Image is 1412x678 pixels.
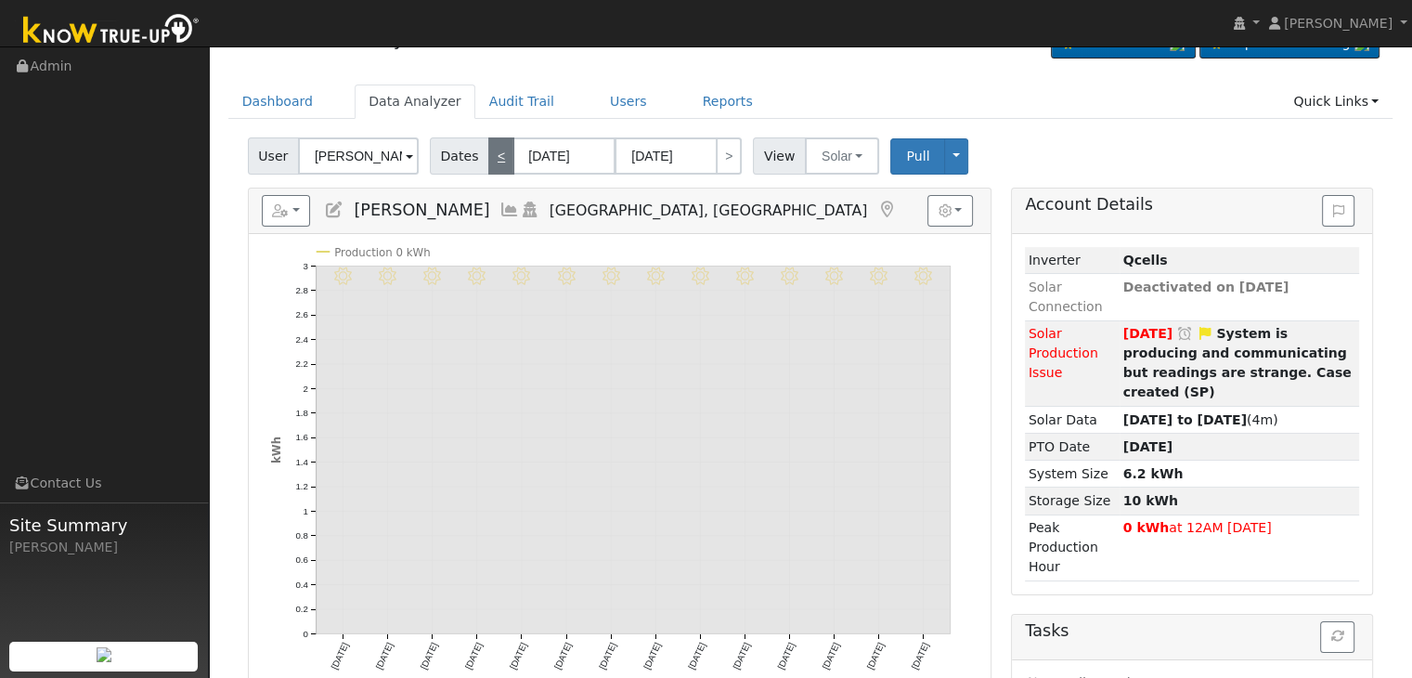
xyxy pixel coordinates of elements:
[303,384,307,394] text: 2
[1176,326,1193,341] a: Snooze this issue
[686,641,707,671] text: [DATE]
[295,580,308,590] text: 0.4
[1123,493,1178,508] strong: 10 kWh
[295,604,308,614] text: 0.2
[805,137,879,175] button: Solar
[488,137,514,175] a: <
[1123,412,1278,427] span: (4m)
[295,555,308,566] text: 0.6
[295,457,308,467] text: 1.4
[430,137,489,175] span: Dates
[295,481,308,491] text: 1.2
[295,285,308,295] text: 2.8
[295,433,308,443] text: 1.6
[1123,439,1173,454] span: [DATE]
[228,85,328,119] a: Dashboard
[1123,253,1168,267] strong: ID: 1016, authorized: 02/11/25
[334,246,430,259] text: Production 0 kWh
[298,137,419,175] input: Select a User
[1025,515,1120,580] td: Peak Production Hour
[1029,326,1098,380] span: Solar Production Issue
[890,138,945,175] button: Pull
[355,85,475,119] a: Data Analyzer
[910,641,931,671] text: [DATE]
[295,310,308,320] text: 2.6
[775,641,797,671] text: [DATE]
[248,137,299,175] span: User
[864,641,886,671] text: [DATE]
[1197,327,1213,340] i: Edit Issue
[597,641,618,671] text: [DATE]
[1025,621,1359,641] h5: Tasks
[1120,515,1359,580] td: at 12AM [DATE]
[1123,466,1184,481] strong: 6.2 kWh
[1123,280,1289,294] span: Deactivated on [DATE]
[97,647,111,662] img: retrieve
[716,137,742,175] a: >
[753,137,806,175] span: View
[520,201,540,219] a: Login As (last Never)
[1025,461,1120,488] td: System Size
[295,530,308,541] text: 0.8
[295,408,308,418] text: 1.8
[641,641,663,671] text: [DATE]
[303,261,307,271] text: 3
[731,641,752,671] text: [DATE]
[689,85,767,119] a: Reports
[876,201,897,219] a: Map
[499,201,520,219] a: Multi-Series Graph
[295,334,308,345] text: 2.4
[475,85,568,119] a: Audit Trail
[9,538,199,557] div: [PERSON_NAME]
[269,437,282,463] text: kWh
[1025,247,1120,274] td: Inverter
[1123,412,1247,427] strong: [DATE] to [DATE]
[1025,195,1359,215] h5: Account Details
[9,513,199,538] span: Site Summary
[596,85,661,119] a: Users
[295,359,308,369] text: 2.2
[302,28,433,50] a: Data Analyzer
[1320,621,1354,653] button: Refresh
[552,641,574,671] text: [DATE]
[1284,16,1393,31] span: [PERSON_NAME]
[1025,407,1120,434] td: Solar Data
[303,629,308,639] text: 0
[373,641,395,671] text: [DATE]
[1279,85,1393,119] a: Quick Links
[1025,434,1120,461] td: PTO Date
[1123,326,1173,341] span: [DATE]
[354,201,489,219] span: [PERSON_NAME]
[462,641,484,671] text: [DATE]
[1025,488,1120,515] td: Storage Size
[303,506,307,516] text: 1
[1029,280,1103,314] span: Solar Connection
[324,201,344,219] a: Edit User (22211)
[418,641,439,671] text: [DATE]
[14,10,209,52] img: Know True-Up
[1322,195,1354,227] button: Issue History
[1123,520,1170,535] strong: 0 kWh
[820,641,841,671] text: [DATE]
[329,641,350,671] text: [DATE]
[550,202,868,219] span: [GEOGRAPHIC_DATA], [GEOGRAPHIC_DATA]
[1123,326,1352,399] strong: System is producing and communicating but readings are strange. Case created (SP)
[508,641,529,671] text: [DATE]
[906,149,929,163] span: Pull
